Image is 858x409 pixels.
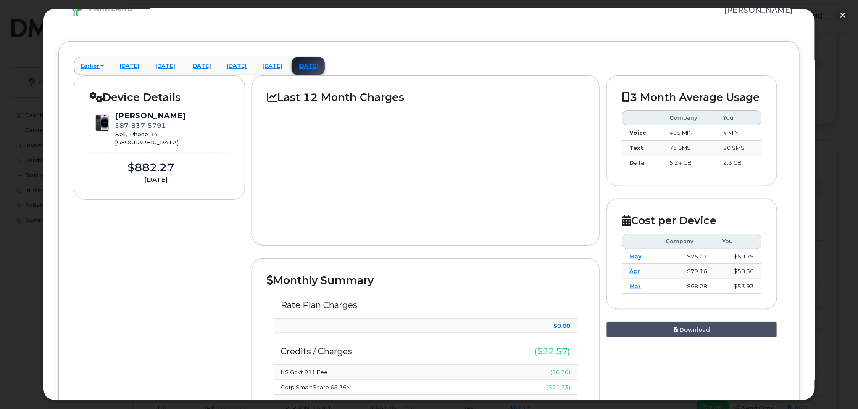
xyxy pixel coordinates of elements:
td: $53.93 [715,279,762,294]
span: ($0.44) [550,398,570,405]
th: You [715,234,762,249]
a: Apr [629,268,640,274]
h3: Credits / Charges [281,347,468,356]
div: [DATE] [89,175,222,184]
h2: Cost per Device [622,214,761,227]
h2: Monthly Summary [267,274,584,287]
h3: Rate Plan Charges [281,300,571,310]
a: May [629,253,642,260]
span: ($0.20) [550,369,570,375]
td: $68.28 [658,279,715,294]
th: Company [658,234,715,249]
td: $58.56 [715,264,762,279]
a: Download [606,322,777,337]
span: ($21.23) [547,384,570,390]
td: $50.79 [715,249,762,264]
h3: ($22.57) [483,347,570,356]
td: $75.01 [658,249,715,264]
a: Mar [629,283,641,289]
td: Corp SmartShare 65 36M [274,380,476,395]
strong: $0.00 [553,322,570,329]
td: $79.16 [658,264,715,279]
td: NS Govt 911 Fee [274,365,476,380]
